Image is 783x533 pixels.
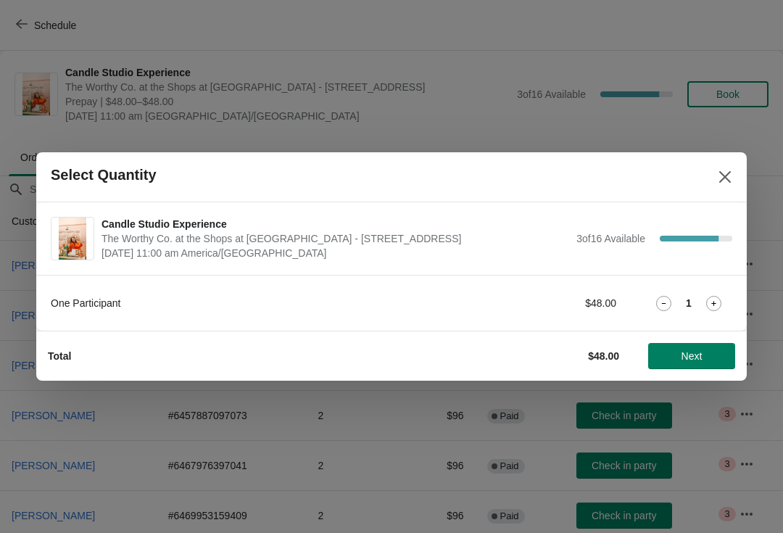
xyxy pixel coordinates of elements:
[101,217,569,231] span: Candle Studio Experience
[59,218,87,260] img: Candle Studio Experience | The Worthy Co. at the Shops at Clearfork - 5008 Gage Ave. | August 16 ...
[482,296,616,310] div: $48.00
[51,296,453,310] div: One Participant
[48,350,71,362] strong: Total
[686,296,692,310] strong: 1
[101,231,569,246] span: The Worthy Co. at the Shops at [GEOGRAPHIC_DATA] - [STREET_ADDRESS]
[51,167,157,183] h2: Select Quantity
[681,350,703,362] span: Next
[576,233,645,244] span: 3 of 16 Available
[712,164,738,190] button: Close
[648,343,735,369] button: Next
[101,246,569,260] span: [DATE] 11:00 am America/[GEOGRAPHIC_DATA]
[588,350,619,362] strong: $48.00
